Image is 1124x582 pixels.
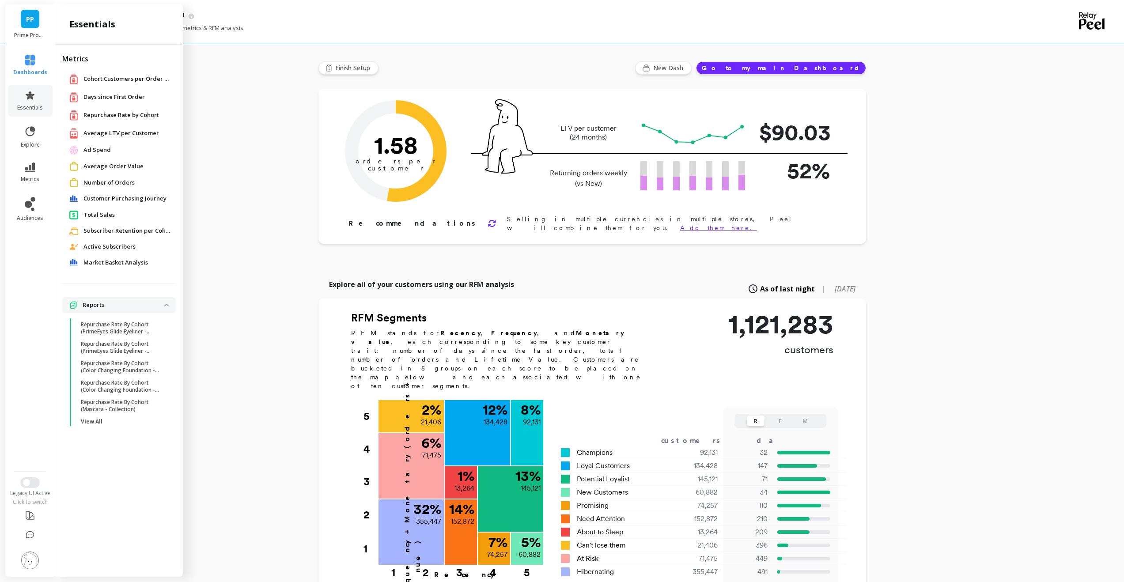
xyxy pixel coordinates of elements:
[487,549,507,560] p: 74,257
[518,549,541,560] p: 60,882
[665,514,728,524] div: 152,872
[83,211,169,219] a: Total Sales
[363,433,378,465] div: 4
[547,168,630,189] p: Returning orders weekly (vs New)
[69,128,78,139] img: navigation item icon
[83,194,169,203] a: Customer Purchasing Journey
[491,329,537,336] b: Frequency
[729,527,768,537] p: 209
[507,215,838,232] p: Selling in multiple currencies in multiple stores, Peel will combine them for you.
[443,566,476,574] div: 3
[83,129,159,138] span: Average LTV per Customer
[164,304,169,306] img: down caret icon
[69,227,78,235] img: navigation item icon
[348,218,477,229] p: Recommendations
[729,461,768,471] p: 147
[351,311,651,325] h2: RFM Segments
[20,477,40,488] button: Switch to New UI
[482,99,533,174] img: pal seatted on line
[83,301,164,310] p: Reports
[665,527,728,537] div: 13,264
[728,343,833,357] p: customers
[409,566,443,574] div: 2
[577,447,613,458] span: Champions
[69,195,78,202] img: navigation item icon
[83,146,169,155] a: Ad Spend
[4,499,56,506] div: Click to switch
[422,403,441,417] p: 2 %
[26,14,34,24] span: PP
[440,329,481,336] b: Recency
[374,130,417,159] text: 1.58
[83,75,172,83] a: Cohort Customers per Order Count
[83,211,115,219] span: Total Sales
[81,340,165,355] p: Repurchase Rate By Cohort (PrimeEyes Glide Eyeliner - Product)
[729,514,768,524] p: 210
[81,399,165,413] p: Repurchase Rate By Cohort (Mascara - Collection)
[484,417,507,427] p: 134,428
[335,64,373,72] span: Finish Setup
[696,61,866,75] button: Go to my main Dashboard
[69,146,78,155] img: navigation item icon
[17,215,43,222] span: audiences
[363,465,378,498] div: 3
[665,500,728,511] div: 74,257
[772,416,789,426] button: F
[83,93,145,102] span: Days since First Order
[69,91,78,102] img: navigation item icon
[521,483,541,494] p: 145,121
[665,487,728,498] div: 60,882
[83,242,136,251] span: Active Subscribers
[665,567,728,577] div: 355,447
[83,242,169,251] a: Active Subscribers
[729,540,768,551] p: 396
[729,474,768,484] p: 71
[413,502,441,516] p: 32 %
[577,487,628,498] span: New Customers
[62,53,176,64] h2: Metrics
[367,164,424,172] tspan: customer
[515,469,541,483] p: 13 %
[822,283,826,294] span: |
[83,146,111,155] span: Ad Spend
[83,129,169,138] a: Average LTV per Customer
[521,403,541,417] p: 8 %
[351,329,651,390] p: RFM stands for , , and , each corresponding to some key customer trait: number of days since the ...
[83,162,144,171] span: Average Order Value
[665,461,728,471] div: 134,428
[547,124,630,142] p: LTV per customer (24 months)
[81,321,165,335] p: Repurchase Rate By Cohort (PrimeEyes Glide Eyeliner - Collection)
[449,502,474,516] p: 14 %
[747,416,764,426] button: R
[69,18,115,30] h2: essentials
[13,69,47,76] span: dashboards
[665,553,728,564] div: 71,475
[488,535,507,549] p: 7 %
[83,227,172,235] a: Subscriber Retention per Cohort
[81,360,165,374] p: Repurchase Rate By Cohort (Color Changing Foundation - Collection)
[729,447,768,458] p: 32
[83,178,169,187] a: Number of Orders
[476,566,510,574] div: 4
[83,258,148,267] span: Market Basket Analysis
[577,527,623,537] span: About to Sleep
[363,400,378,433] div: 5
[451,516,474,527] p: 152,872
[577,461,630,471] span: Loyal Customers
[521,535,541,549] p: 5 %
[69,73,78,84] img: navigation item icon
[835,284,855,294] span: [DATE]
[69,162,78,171] img: navigation item icon
[729,500,768,511] p: 110
[729,553,768,564] p: 449
[422,450,441,461] p: 71,475
[69,210,78,219] img: navigation item icon
[523,417,541,427] p: 92,131
[483,403,507,417] p: 12 %
[665,474,728,484] div: 145,121
[759,154,830,187] p: 52%
[318,61,378,75] button: Finish Setup
[21,141,40,148] span: explore
[577,553,598,564] span: At Risk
